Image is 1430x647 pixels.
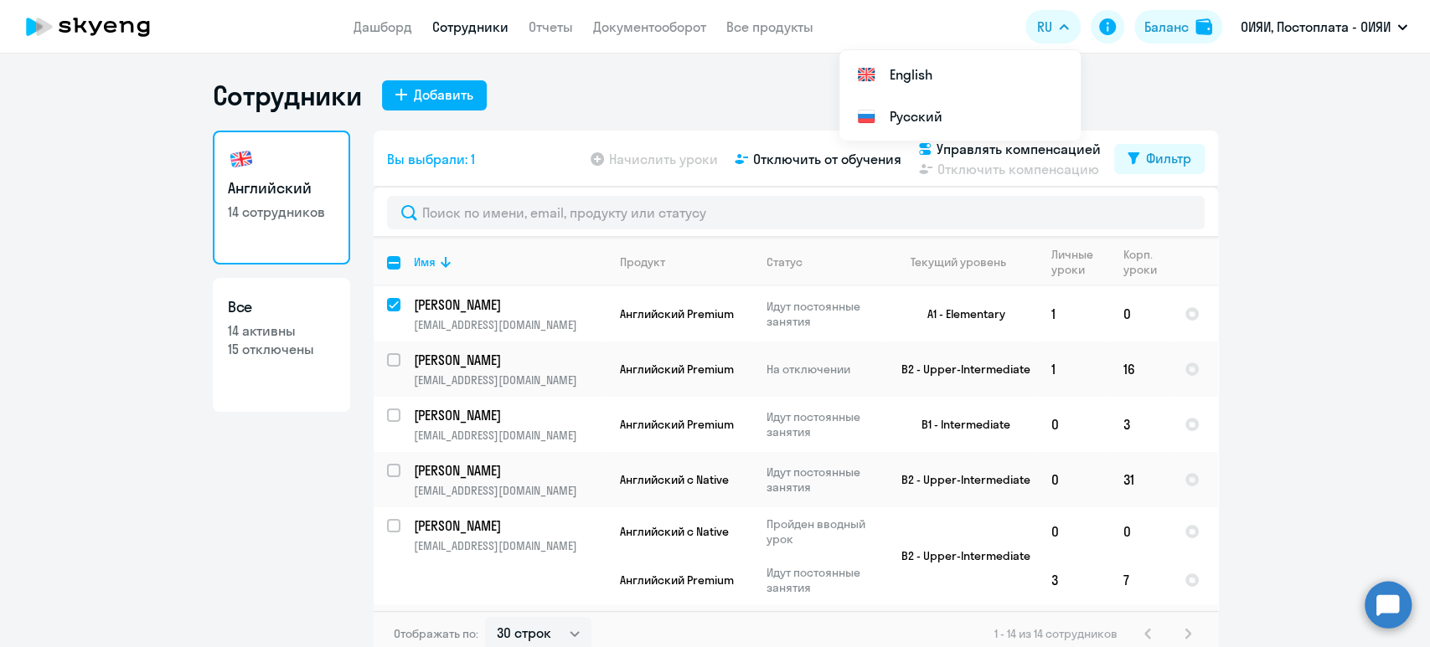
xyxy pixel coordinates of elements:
[1038,286,1110,341] td: 1
[1038,452,1110,507] td: 0
[1038,507,1110,556] td: 0
[213,278,350,412] a: Все14 активны15 отключены
[228,177,335,199] h3: Английский
[414,406,603,424] p: [PERSON_NAME]
[414,295,603,314] p: [PERSON_NAME]
[1146,148,1191,168] div: Фильтр
[414,538,606,553] p: [EMAIL_ADDRESS][DOMAIN_NAME]
[1144,17,1189,37] div: Баланс
[414,483,606,498] p: [EMAIL_ADDRESS][DOMAIN_NAME]
[1110,452,1171,507] td: 31
[387,149,475,169] span: Вы выбрали: 1
[856,106,876,126] img: Русский
[529,18,573,35] a: Отчеты
[228,321,335,340] p: 14 активны
[753,149,901,169] span: Отключить от обучения
[620,524,729,539] span: Английский с Native
[213,79,362,112] h1: Сотрудники
[414,317,606,332] p: [EMAIL_ADDRESS][DOMAIN_NAME]
[1241,17,1391,37] p: ОИЯИ, Постоплата - ОИЯИ
[414,85,473,105] div: Добавить
[414,406,606,424] a: [PERSON_NAME]
[620,362,734,377] span: Английский Premium
[1110,397,1171,452] td: 3
[1114,144,1205,174] button: Фильтр
[213,131,350,264] a: Английский14 сотрудников
[911,254,1006,270] div: Текущий уровень
[1038,397,1110,452] td: 0
[767,465,881,495] p: Идут постоянные занятия
[1123,247,1170,277] div: Корп. уроки
[394,626,478,641] span: Отображать по:
[726,18,813,35] a: Все продукты
[767,409,881,439] p: Идут постоянные занятия
[414,351,603,369] p: [PERSON_NAME]
[414,254,436,270] div: Имя
[620,254,665,270] div: Продукт
[414,295,606,314] a: [PERSON_NAME]
[414,516,606,535] a: [PERSON_NAME]
[1110,507,1171,556] td: 0
[896,254,1037,270] div: Текущий уровень
[1110,556,1171,604] td: 7
[414,461,603,480] p: [PERSON_NAME]
[414,254,606,270] div: Имя
[1051,247,1109,277] div: Личные уроки
[620,417,734,432] span: Английский Premium
[620,306,734,321] span: Английский Premium
[414,351,606,369] a: [PERSON_NAME]
[1195,18,1212,35] img: balance
[228,203,335,221] p: 14 сотрудников
[856,64,876,85] img: English
[882,341,1038,397] td: B2 - Upper-Intermediate
[767,565,881,595] p: Идут постоянные занятия
[882,452,1038,507] td: B2 - Upper-Intermediate
[228,340,335,358] p: 15 отключены
[414,428,606,443] p: [EMAIL_ADDRESS][DOMAIN_NAME]
[1038,341,1110,397] td: 1
[382,80,487,110] button: Добавить
[1110,286,1171,341] td: 0
[882,397,1038,452] td: B1 - Intermediate
[414,516,603,535] p: [PERSON_NAME]
[767,254,803,270] div: Статус
[839,50,1081,141] ul: RU
[767,362,881,377] p: На отключении
[1025,10,1081,44] button: RU
[882,507,1038,604] td: B2 - Upper-Intermediate
[414,461,606,480] a: [PERSON_NAME]
[387,196,1205,229] input: Поиск по имени, email, продукту или статусу
[354,18,412,35] a: Дашборд
[228,296,335,318] h3: Все
[1232,7,1416,47] button: ОИЯИ, Постоплата - ОИЯИ
[620,472,729,487] span: Английский с Native
[767,516,881,547] p: Пройден вводный урок
[1037,17,1052,37] span: RU
[593,18,706,35] a: Документооборот
[767,299,881,329] p: Идут постоянные занятия
[1134,10,1222,44] button: Балансbalance
[620,573,734,588] span: Английский Premium
[432,18,509,35] a: Сотрудники
[414,372,606,388] p: [EMAIL_ADDRESS][DOMAIN_NAME]
[228,146,255,172] img: english
[994,626,1118,641] span: 1 - 14 из 14 сотрудников
[937,139,1101,159] span: Управлять компенсацией
[1038,556,1110,604] td: 3
[1110,341,1171,397] td: 16
[882,286,1038,341] td: A1 - Elementary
